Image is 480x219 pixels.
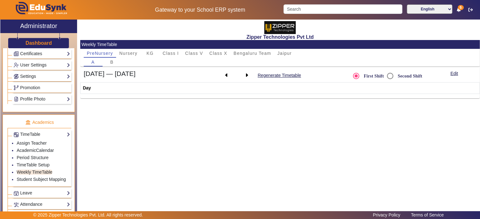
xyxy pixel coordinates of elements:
[81,83,480,94] th: Day
[80,34,480,40] h2: Zipper Technologies Pvt Ltd
[458,5,464,10] span: 6
[396,73,422,79] label: Second Shift
[233,51,271,55] span: Bengaluru Team
[408,211,447,219] a: Terms of Service
[283,4,402,14] input: Search
[370,211,403,219] a: Privacy Policy
[92,60,95,64] span: A
[17,162,50,167] a: TimeTable Setup
[8,119,71,126] p: Academics
[163,51,179,55] span: Class I
[450,70,459,78] button: Edit
[264,21,296,34] img: 36227e3f-cbf6-4043-b8fc-b5c5f2957d0a
[277,51,292,55] span: Jaipur
[17,148,54,153] a: AcademicCalendar
[17,170,52,175] a: Weekly TimeTable
[209,51,227,55] span: Class X
[119,51,137,55] span: Nursery
[17,141,47,146] a: Assign Teacher
[84,70,210,78] h4: [DATE] — [DATE]
[14,85,19,90] img: Branchoperations.png
[147,51,154,55] span: KG
[25,120,31,125] img: academic.png
[17,155,48,160] a: Period Structure
[17,177,66,182] a: Student Subject Mapping
[20,22,57,30] h2: Administrator
[87,51,113,55] span: PreNursery
[20,85,40,90] span: Promotion
[25,40,52,46] h3: Dashboard
[110,60,114,64] span: B
[33,212,143,218] p: © 2025 Zipper Technologies Pvt. Ltd. All rights reserved.
[185,51,203,55] span: Class V
[124,7,277,13] h5: Gateway to your School ERP system
[80,40,480,49] mat-card-header: Weekly TimeTable
[362,73,384,79] label: First Shift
